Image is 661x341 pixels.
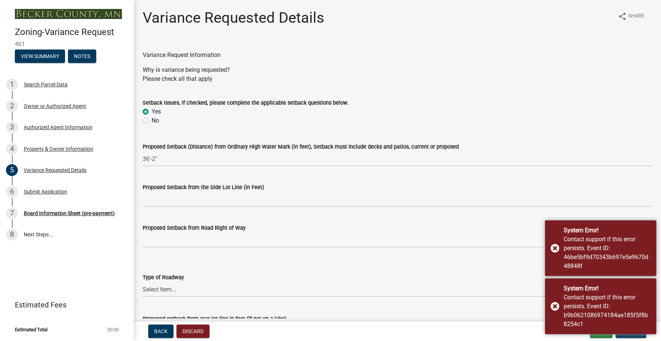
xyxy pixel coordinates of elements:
div: 7 [6,207,18,219]
div: 1 [6,79,18,90]
div: Variance Requested Details [24,168,87,173]
div: 4 [6,143,18,155]
div: 5 [6,164,18,176]
div: Board Information Sheet (pre-payment) [24,211,115,216]
button: Discard [176,325,210,338]
label: Setback Issues, If checked, please complete the applicable setback questions below. [143,101,349,106]
label: Proposed Setback from the Side Lot Line (in Feet) [143,185,264,190]
span: Share [628,12,645,21]
button: shareShare [612,9,651,23]
button: Back [148,325,174,338]
div: Owner or Authorized Agent [24,103,86,109]
div: Why is variance being requested? [143,66,652,83]
label: Proposed Setback from Road Right of Way [143,226,246,231]
wm-modal-confirm: Notes [68,54,96,60]
button: View Summary [15,50,65,63]
img: Becker County, Minnesota [15,9,122,19]
div: 2 [6,100,18,112]
label: Yes [152,107,161,116]
span: 461 [15,41,119,48]
div: System Error! [564,226,651,235]
div: Submit Application [24,189,67,194]
label: Proposed Setback (Distance) from Ordinary High Water Mark (in feet), Setback must include decks a... [143,144,459,150]
label: Proposed setback from rear lot line in feet (if not on a lake) [143,316,286,322]
button: Notes [68,50,96,63]
label: No [152,116,159,125]
wm-modal-confirm: Summary [15,54,65,60]
div: Search Parcel Data [24,82,68,87]
div: Contact support if this error persists. Event ID: b9b0621086974184ae185f5f8b8254c1 [564,293,651,329]
div: Contact support if this error persists. Event ID: 46be5bf9d70343b697e5e9670d48848f [564,235,651,271]
div: 6 [6,186,18,198]
div: 8 [6,229,18,240]
span: $0.00 [107,327,119,332]
span: Estimated Total [15,327,48,332]
label: Type of Roadway [143,275,184,280]
div: Variance Request Information [143,51,652,60]
h1: Variance Requested Details [143,9,324,27]
div: 3 [6,121,18,133]
div: Please check all that apply [143,74,652,83]
i: share [618,12,627,21]
div: System Error! [564,284,651,293]
div: Property & Owner Information [24,146,93,152]
div: Authorized Agent Information [24,125,93,130]
a: Estimated Fees [6,297,122,312]
span: Back [154,328,168,334]
h4: Zoning-Variance Request [15,27,128,38]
